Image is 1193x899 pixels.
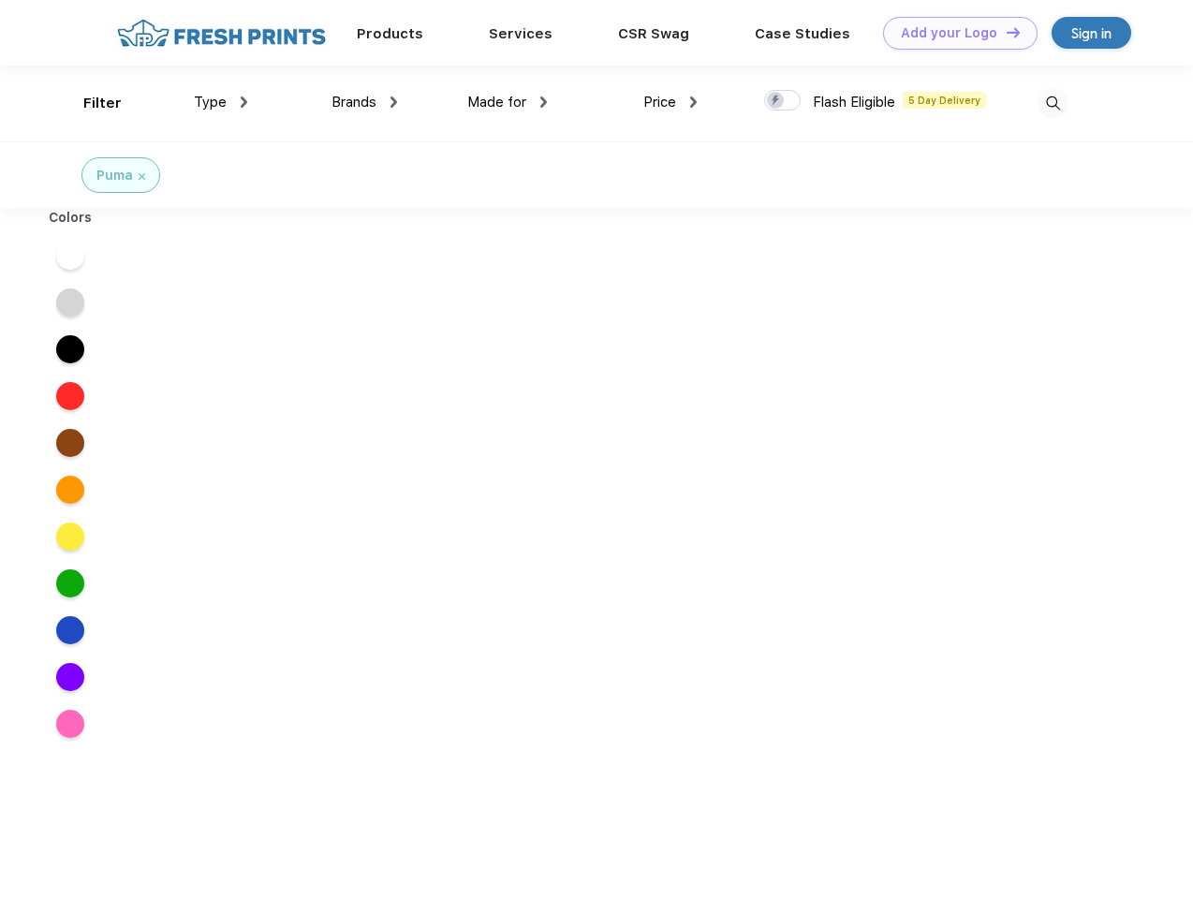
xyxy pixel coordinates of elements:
[489,25,552,42] a: Services
[390,96,397,108] img: dropdown.png
[1038,88,1068,119] img: desktop_search.svg
[139,173,145,180] img: filter_cancel.svg
[643,94,676,111] span: Price
[35,208,107,228] div: Colors
[1071,22,1112,44] div: Sign in
[194,94,227,111] span: Type
[901,25,997,41] div: Add your Logo
[903,92,986,109] span: 5 Day Delivery
[618,25,689,42] a: CSR Swag
[540,96,547,108] img: dropdown.png
[96,166,133,185] div: Puma
[690,96,697,108] img: dropdown.png
[1007,27,1020,37] img: DT
[357,25,423,42] a: Products
[241,96,247,108] img: dropdown.png
[83,93,122,114] div: Filter
[111,17,331,50] img: fo%20logo%202.webp
[1052,17,1131,49] a: Sign in
[331,94,376,111] span: Brands
[467,94,526,111] span: Made for
[813,94,895,111] span: Flash Eligible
